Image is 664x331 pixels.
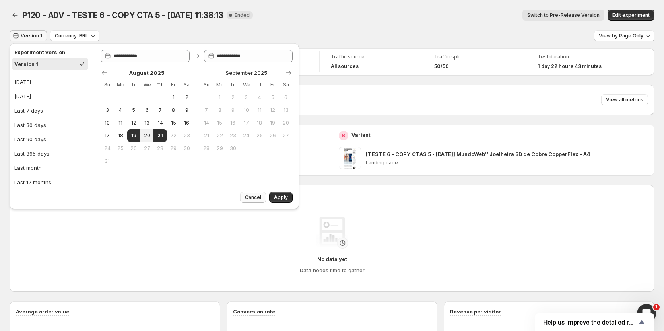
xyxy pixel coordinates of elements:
[229,120,236,126] span: 16
[256,132,263,139] span: 25
[14,178,51,186] div: Last 12 months
[203,145,210,152] span: 28
[104,132,111,139] span: 17
[240,91,253,104] button: Wednesday September 3 2025
[144,145,150,152] span: 27
[226,129,239,142] button: Tuesday September 23 2025
[140,129,153,142] button: Wednesday August 20 2025
[253,78,266,91] th: Thursday
[104,158,111,164] span: 31
[538,53,619,70] a: Test duration1 day 22 hours 43 minutes
[612,12,650,18] span: Edit experiment
[167,91,180,104] button: Friday August 1 2025
[527,12,600,18] span: Switch to Pre-Release Version
[342,132,345,139] h2: B
[606,97,643,103] span: View all metrics
[331,63,359,70] h4: All sources
[200,78,213,91] th: Sunday
[316,217,348,249] img: No data yet
[203,107,210,113] span: 7
[101,104,114,117] button: Sunday August 3 2025
[55,33,88,39] span: Currency: BRL
[253,91,266,104] button: Thursday September 4 2025
[538,54,619,60] span: Test duration
[229,145,236,152] span: 30
[434,63,449,70] span: 50/50
[167,117,180,129] button: Friday August 15 2025
[130,120,137,126] span: 12
[183,145,190,152] span: 30
[170,145,177,152] span: 29
[269,132,276,139] span: 26
[14,135,46,143] div: Last 90 days
[434,53,515,70] a: Traffic split50/50
[21,33,42,39] span: Version 1
[140,142,153,155] button: Wednesday August 27 2025
[637,304,656,323] iframe: Intercom live chat
[104,145,111,152] span: 24
[170,82,177,88] span: Fr
[216,107,223,113] span: 8
[235,12,250,18] span: Ended
[117,120,124,126] span: 11
[12,162,91,174] button: Last month
[331,53,412,70] a: Traffic sourceAll sources
[240,117,253,129] button: Wednesday September 17 2025
[608,10,654,21] button: Edit experiment
[300,266,365,274] h4: Data needs time to gather
[269,120,276,126] span: 19
[114,129,127,142] button: Monday August 18 2025
[130,145,137,152] span: 26
[280,104,293,117] button: Saturday September 13 2025
[16,308,69,315] h3: Average order value
[12,147,91,160] button: Last 365 days
[167,129,180,142] button: Friday August 22 2025
[256,107,263,113] span: 11
[283,67,294,78] button: Show next month, October 2025
[226,117,239,129] button: Tuesday September 16 2025
[12,176,91,189] button: Last 12 months
[104,120,111,126] span: 10
[157,145,163,152] span: 28
[256,82,263,88] span: Th
[450,308,501,315] h3: Revenue per visitor
[180,129,193,142] button: Saturday August 23 2025
[216,120,223,126] span: 15
[180,142,193,155] button: Saturday August 30 2025
[10,10,21,21] button: Back
[167,104,180,117] button: Friday August 8 2025
[269,82,276,88] span: Fr
[180,78,193,91] th: Saturday
[594,30,654,41] button: View by:Page Only
[213,104,226,117] button: Monday September 8 2025
[127,117,140,129] button: Tuesday August 12 2025
[243,120,250,126] span: 17
[157,107,163,113] span: 7
[283,94,289,101] span: 6
[114,142,127,155] button: Monday August 25 2025
[153,78,167,91] th: Thursday
[229,132,236,139] span: 23
[283,132,289,139] span: 27
[599,33,643,39] span: View by: Page Only
[127,142,140,155] button: Tuesday August 26 2025
[140,78,153,91] th: Wednesday
[200,104,213,117] button: Sunday September 7 2025
[170,120,177,126] span: 15
[226,78,239,91] th: Tuesday
[203,132,210,139] span: 21
[12,119,91,131] button: Last 30 days
[12,104,91,117] button: Last 7 days
[543,319,637,326] span: Help us improve the detailed report for A/B campaigns
[10,30,47,41] button: Version 1
[240,78,253,91] th: Wednesday
[153,104,167,117] button: Thursday August 7 2025
[216,94,223,101] span: 1
[101,142,114,155] button: Sunday August 24 2025
[140,104,153,117] button: Wednesday August 6 2025
[157,82,163,88] span: Th
[203,120,210,126] span: 14
[101,129,114,142] button: Sunday August 17 2025
[140,117,153,129] button: Wednesday August 13 2025
[12,133,91,146] button: Last 90 days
